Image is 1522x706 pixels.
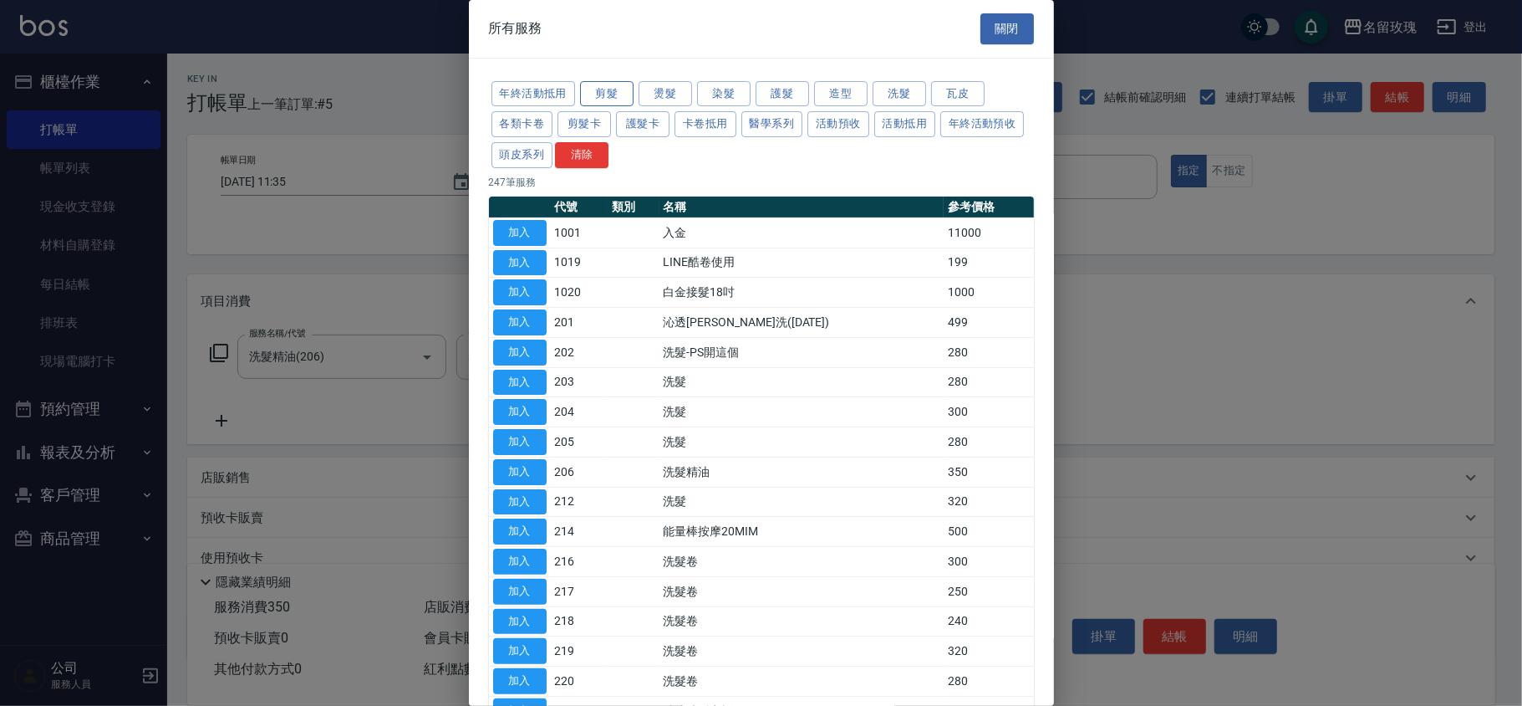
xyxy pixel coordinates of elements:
td: 204 [551,397,608,427]
td: 250 [944,576,1033,606]
td: 212 [551,487,608,517]
p: 247 筆服務 [489,175,1034,190]
td: 320 [944,487,1033,517]
button: 護髮卡 [616,111,669,137]
td: 199 [944,248,1033,278]
button: 加入 [493,340,547,366]
td: 300 [944,397,1033,427]
button: 加入 [493,250,547,276]
button: 加入 [493,609,547,635]
td: LINE酷卷使用 [659,248,944,278]
td: 1000 [944,278,1033,308]
td: 白金接髮18吋 [659,278,944,308]
td: 洗髮 [659,427,944,458]
button: 燙髮 [639,81,692,107]
td: 洗髮卷 [659,606,944,637]
button: 加入 [493,519,547,545]
td: 能量棒按摩20MIM [659,517,944,547]
button: 加入 [493,638,547,664]
td: 219 [551,637,608,667]
td: 300 [944,547,1033,577]
td: 1019 [551,248,608,278]
button: 加入 [493,399,547,425]
td: 217 [551,576,608,606]
td: 1001 [551,217,608,248]
td: 洗髮-PS開這個 [659,337,944,367]
td: 洗髮 [659,367,944,397]
td: 洗髮卷 [659,576,944,606]
button: 洗髮 [873,81,926,107]
button: 加入 [493,549,547,575]
td: 203 [551,367,608,397]
button: 卡卷抵用 [674,111,736,137]
button: 剪髮 [580,81,634,107]
td: 201 [551,308,608,338]
button: 活動預收 [807,111,869,137]
td: 280 [944,367,1033,397]
td: 240 [944,606,1033,637]
td: 洗髮卷 [659,637,944,667]
th: 參考價格 [944,197,1033,218]
button: 加入 [493,579,547,605]
button: 剪髮卡 [557,111,611,137]
button: 加入 [493,489,547,515]
td: 320 [944,637,1033,667]
button: 加入 [493,279,547,305]
button: 加入 [493,370,547,396]
th: 名稱 [659,197,944,218]
td: 205 [551,427,608,458]
button: 年終活動預收 [940,111,1024,137]
span: 所有服務 [489,20,542,37]
td: 206 [551,457,608,487]
button: 清除 [555,142,608,168]
td: 499 [944,308,1033,338]
td: 1020 [551,278,608,308]
td: 洗髮精油 [659,457,944,487]
td: 洗髮卷 [659,547,944,577]
button: 醫學系列 [741,111,803,137]
button: 護髮 [756,81,809,107]
td: 沁透[PERSON_NAME]洗([DATE]) [659,308,944,338]
button: 造型 [814,81,868,107]
button: 加入 [493,668,547,694]
td: 280 [944,337,1033,367]
td: 214 [551,517,608,547]
button: 頭皮系列 [491,142,553,168]
button: 加入 [493,310,547,335]
button: 活動抵用 [874,111,936,137]
td: 洗髮卷 [659,667,944,697]
button: 染髮 [697,81,751,107]
button: 加入 [493,220,547,246]
td: 洗髮 [659,397,944,427]
td: 218 [551,606,608,637]
td: 500 [944,517,1033,547]
td: 入金 [659,217,944,248]
button: 瓦皮 [931,81,985,107]
button: 年終活動抵用 [491,81,575,107]
td: 280 [944,427,1033,458]
button: 加入 [493,459,547,485]
button: 關閉 [980,13,1034,44]
td: 280 [944,667,1033,697]
button: 各類卡卷 [491,111,553,137]
button: 加入 [493,429,547,455]
th: 類別 [608,197,659,218]
td: 350 [944,457,1033,487]
td: 202 [551,337,608,367]
td: 11000 [944,217,1033,248]
td: 216 [551,547,608,577]
td: 220 [551,667,608,697]
th: 代號 [551,197,608,218]
td: 洗髮 [659,487,944,517]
